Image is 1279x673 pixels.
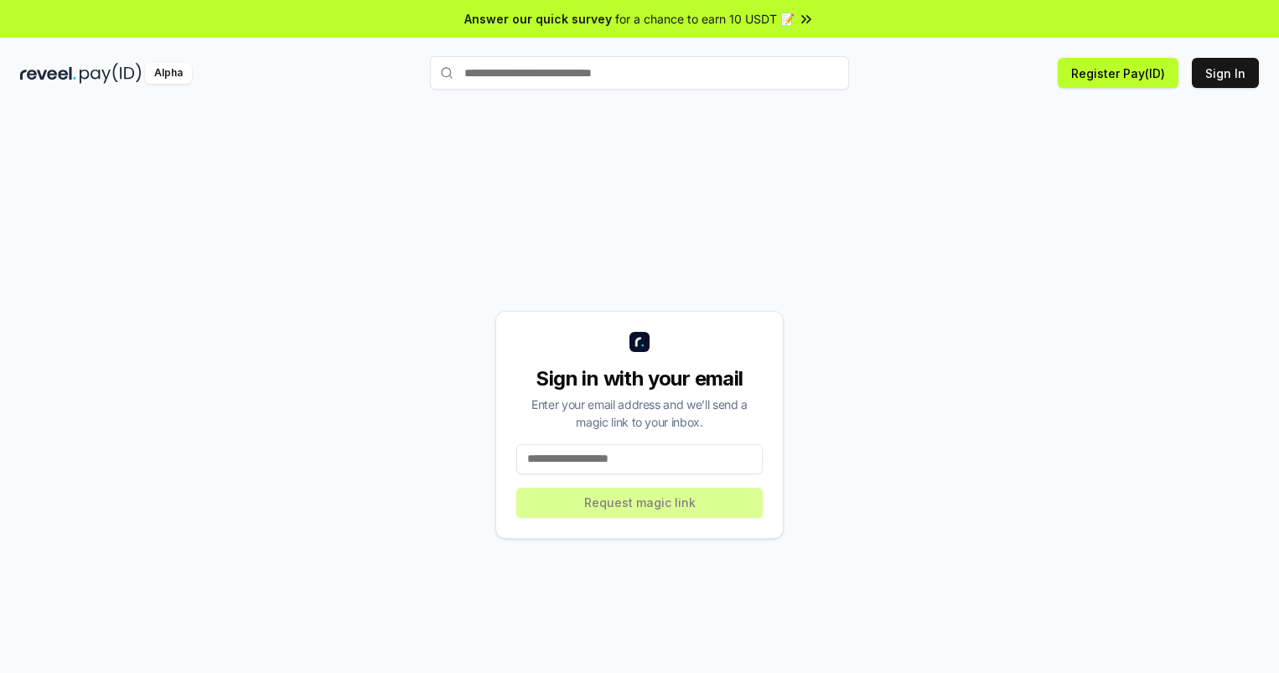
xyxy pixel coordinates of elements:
img: pay_id [80,63,142,84]
span: for a chance to earn 10 USDT 📝 [615,10,795,28]
div: Enter your email address and we’ll send a magic link to your inbox. [516,396,763,431]
span: Answer our quick survey [464,10,612,28]
button: Sign In [1192,58,1259,88]
div: Sign in with your email [516,365,763,392]
button: Register Pay(ID) [1058,58,1178,88]
img: reveel_dark [20,63,76,84]
img: logo_small [629,332,650,352]
div: Alpha [145,63,192,84]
